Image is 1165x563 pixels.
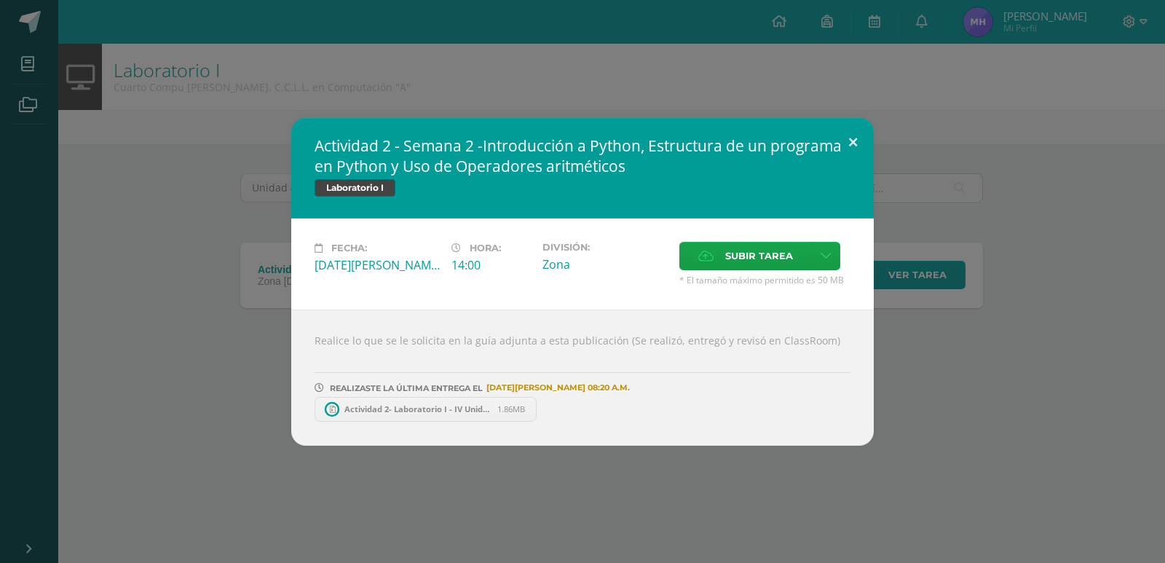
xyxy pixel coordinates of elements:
[725,243,793,269] span: Subir tarea
[832,118,874,168] button: Close (Esc)
[470,243,501,253] span: Hora:
[497,403,525,414] span: 1.86MB
[451,257,531,273] div: 14:00
[331,243,367,253] span: Fecha:
[291,310,874,446] div: Realice lo que se le solicita en la guía adjunta a esta publicación (Se realizó, entregó y revisó...
[330,383,483,393] span: REALIZASTE LA ÚLTIMA ENTREGA EL
[315,179,395,197] span: Laboratorio I
[483,387,630,388] span: [DATE][PERSON_NAME] 08:20 A.M.
[542,242,668,253] label: División:
[315,257,440,273] div: [DATE][PERSON_NAME]
[542,256,668,272] div: Zona
[315,397,537,422] a: Actividad 2- Laboratorio I - IV Unidad.zip 1.86MB
[315,135,850,176] h2: Actividad 2 - Semana 2 -Introducción a Python, Estructura de un programa en Python y Uso de Opera...
[337,403,497,414] span: Actividad 2- Laboratorio I - IV Unidad.zip
[679,274,850,286] span: * El tamaño máximo permitido es 50 MB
